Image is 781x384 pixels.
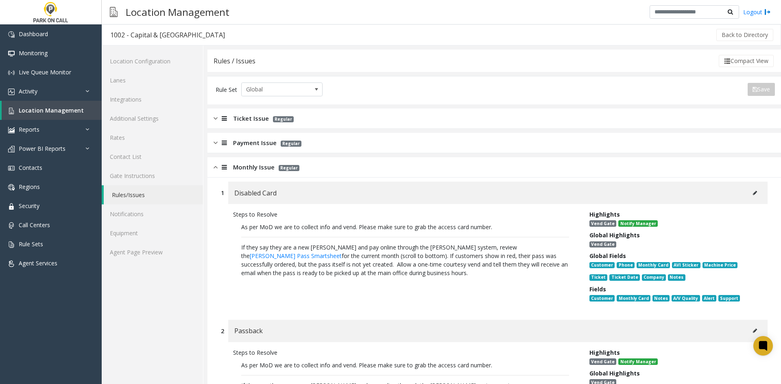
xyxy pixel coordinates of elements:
a: [PERSON_NAME] Pass Smartsheet [250,252,342,260]
div: 1002 - Capital & [GEOGRAPHIC_DATA] [110,30,225,40]
span: Global [242,83,306,96]
img: pageIcon [110,2,118,22]
button: Back to Directory [716,29,773,41]
a: Gate Instructions [102,166,203,185]
div: 2 [221,327,224,335]
span: Global Highlights [589,369,640,377]
span: Highlights [589,210,620,218]
img: 'icon' [8,260,15,267]
span: As per MoD we are to collect info and vend. Please make sure to grab the access card number. [241,223,492,231]
img: 'icon' [8,241,15,248]
img: 'icon' [8,31,15,38]
a: Location Management [2,101,102,120]
span: Notes [668,274,685,281]
span: Rule Sets [19,240,43,248]
span: Call Centers [19,221,50,229]
span: Notes [652,295,670,302]
span: A/V Quality [672,295,700,302]
span: Notify Manager [618,220,657,227]
span: Ticket Issue [233,114,269,123]
a: Location Configuration [102,52,203,71]
img: closed [214,114,218,123]
a: Notifications [102,204,203,223]
span: Global Fields [589,252,626,260]
img: 'icon' [8,69,15,76]
span: AVI Sticker [672,262,700,269]
div: Steps to Resolve [233,210,577,219]
span: Highlights [589,349,620,356]
span: Customer [589,262,615,269]
span: Company [642,274,666,281]
span: If they say they are a new [PERSON_NAME] and pay online through the [PERSON_NAME] system, review ... [241,243,568,277]
span: Notify Manager [618,358,657,365]
span: Disabled Card [234,188,277,198]
span: As per MoD we are to collect info and vend. Please make sure to grab the access card number. [241,361,492,369]
span: Contacts [19,164,42,171]
span: Monthly Issue [233,163,275,172]
div: Rule Set [216,82,237,96]
a: Rates [102,128,203,147]
img: 'icon' [8,146,15,152]
span: Vend Gate [589,358,616,365]
span: Alert [702,295,716,302]
img: 'icon' [8,203,15,210]
div: Steps to Resolve [233,348,577,357]
div: Rules / Issues [214,56,255,66]
span: Monthly Card [637,262,670,269]
img: 'icon' [8,50,15,57]
button: Compact View [719,55,774,67]
a: Rules/Issues [104,185,203,204]
span: Agent Services [19,259,57,267]
span: Customer [589,295,615,302]
a: Equipment [102,223,203,243]
a: Agent Page Preview [102,243,203,262]
span: Global Highlights [589,231,640,239]
span: Live Queue Monitor [19,68,71,76]
a: Lanes [102,71,203,90]
span: Ticket Date [609,274,639,281]
span: Location Management [19,106,84,114]
img: opened [214,163,218,172]
span: Payment Issue [233,138,277,148]
span: Passback [234,325,263,336]
span: Ticket [589,274,607,281]
img: logout [764,8,771,16]
span: Regular [273,116,294,122]
span: Fields [589,285,606,293]
span: Support [718,295,740,302]
a: Additional Settings [102,109,203,128]
a: Contact List [102,147,203,166]
img: 'icon' [8,108,15,114]
img: closed [214,138,218,148]
a: Logout [743,8,771,16]
span: Regular [281,141,301,147]
span: Monitoring [19,49,48,57]
span: Monthly Card [617,295,650,302]
img: 'icon' [8,184,15,191]
a: Integrations [102,90,203,109]
img: 'icon' [8,165,15,171]
span: Security [19,202,39,210]
h3: Location Management [122,2,233,22]
span: Dashboard [19,30,48,38]
span: Phone [617,262,634,269]
span: Regular [279,165,299,171]
div: 1 [221,189,224,197]
button: Save [748,83,775,96]
span: Activity [19,87,37,95]
img: 'icon' [8,127,15,133]
span: Reports [19,126,39,133]
span: Vend Gate [589,220,616,227]
span: Vend Gate [589,241,616,248]
span: Regions [19,183,40,191]
img: 'icon' [8,89,15,95]
span: Machine Price [702,262,737,269]
img: 'icon' [8,222,15,229]
span: Power BI Reports [19,145,65,152]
